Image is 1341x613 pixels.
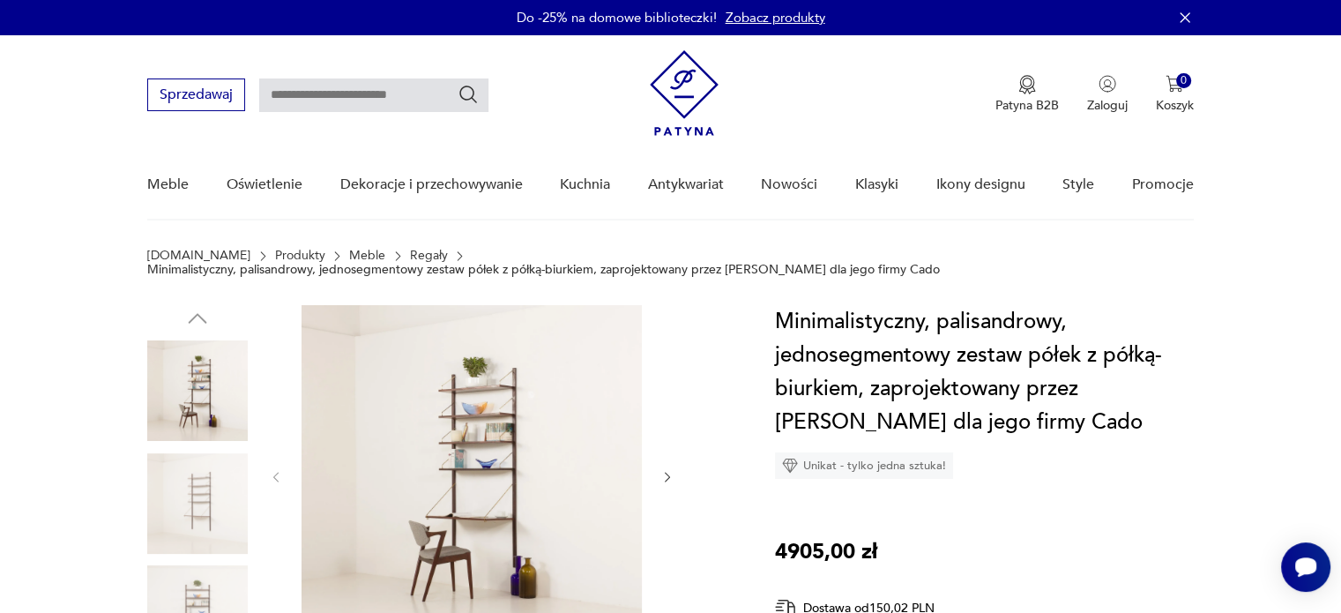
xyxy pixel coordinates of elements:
[458,84,479,105] button: Szukaj
[855,151,898,219] a: Klasyki
[1132,151,1194,219] a: Promocje
[1099,75,1116,93] img: Ikonka użytkownika
[1156,75,1194,114] button: 0Koszyk
[650,50,719,136] img: Patyna - sklep z meblami i dekoracjami vintage
[775,535,877,569] p: 4905,00 zł
[775,452,953,479] div: Unikat - tylko jedna sztuka!
[1156,97,1194,114] p: Koszyk
[147,249,250,263] a: [DOMAIN_NAME]
[227,151,302,219] a: Oświetlenie
[995,97,1059,114] p: Patyna B2B
[147,340,248,441] img: Zdjęcie produktu Minimalistyczny, palisandrowy, jednosegmentowy zestaw półek z półką-biurkiem, za...
[775,305,1194,439] h1: Minimalistyczny, palisandrowy, jednosegmentowy zestaw półek z półką-biurkiem, zaprojektowany prze...
[782,458,798,474] img: Ikona diamentu
[726,9,825,26] a: Zobacz produkty
[410,249,448,263] a: Regały
[147,263,940,277] p: Minimalistyczny, palisandrowy, jednosegmentowy zestaw półek z półką-biurkiem, zaprojektowany prze...
[648,151,724,219] a: Antykwariat
[935,151,1024,219] a: Ikony designu
[995,75,1059,114] button: Patyna B2B
[147,90,245,102] a: Sprzedawaj
[1166,75,1183,93] img: Ikona koszyka
[1087,75,1128,114] button: Zaloguj
[339,151,522,219] a: Dekoracje i przechowywanie
[349,249,385,263] a: Meble
[1281,542,1330,592] iframe: Smartsupp widget button
[560,151,610,219] a: Kuchnia
[1018,75,1036,94] img: Ikona medalu
[147,151,189,219] a: Meble
[147,453,248,554] img: Zdjęcie produktu Minimalistyczny, palisandrowy, jednosegmentowy zestaw półek z półką-biurkiem, za...
[995,75,1059,114] a: Ikona medaluPatyna B2B
[1087,97,1128,114] p: Zaloguj
[517,9,717,26] p: Do -25% na domowe biblioteczki!
[147,78,245,111] button: Sprzedawaj
[1176,73,1191,88] div: 0
[275,249,325,263] a: Produkty
[1062,151,1094,219] a: Style
[761,151,817,219] a: Nowości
